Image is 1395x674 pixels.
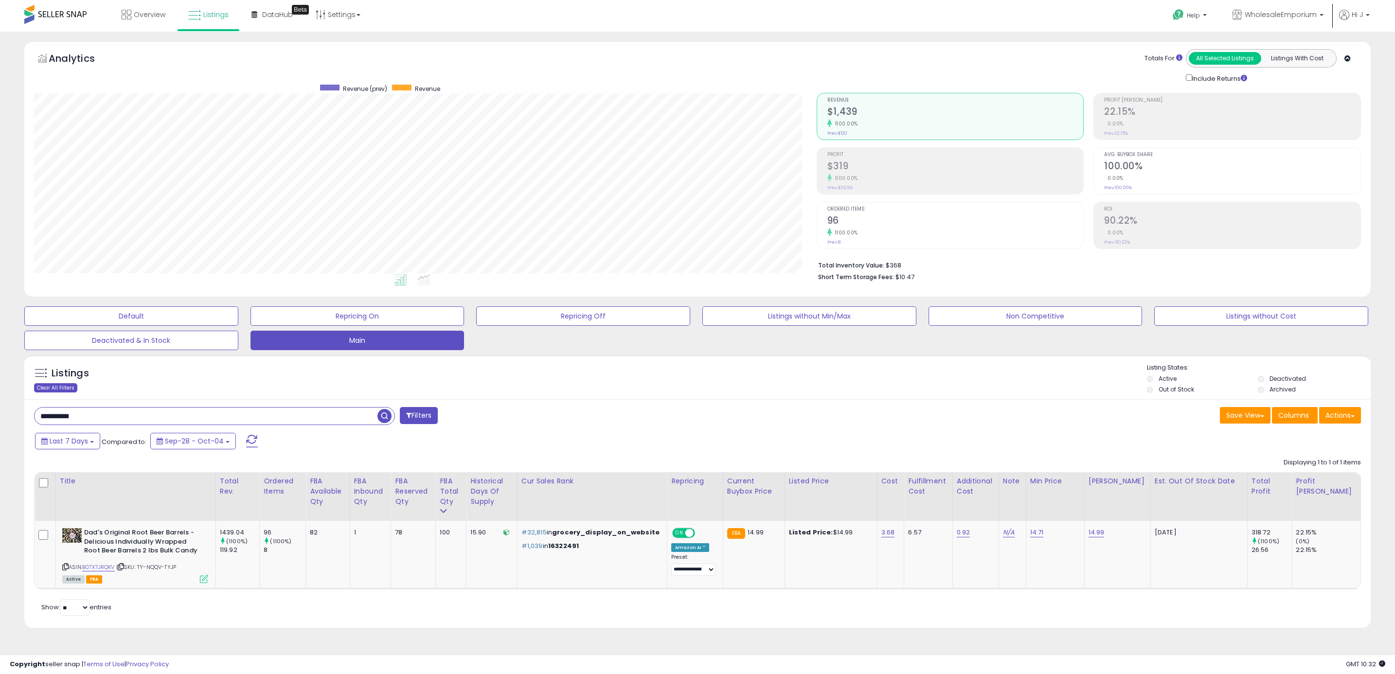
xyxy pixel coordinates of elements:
[60,476,212,486] div: Title
[1296,546,1360,554] div: 22.15%
[827,98,1084,103] span: Revenue
[1352,10,1363,19] span: Hi J
[52,367,89,380] h5: Listings
[671,476,719,486] div: Repricing
[1252,546,1292,554] div: 26.56
[270,537,291,545] small: (1100%)
[694,529,709,537] span: OFF
[827,152,1084,158] span: Profit
[41,603,111,612] span: Show: entries
[832,229,858,236] small: 1100.00%
[62,528,208,582] div: ASIN:
[102,437,146,446] span: Compared to:
[250,331,465,350] button: Main
[83,659,125,669] a: Terms of Use
[1030,528,1044,537] a: 14.71
[1252,476,1288,497] div: Total Profit
[395,528,428,537] div: 78
[881,528,895,537] a: 3.68
[354,528,384,537] div: 1
[354,476,387,507] div: FBA inbound Qty
[748,528,764,537] span: 14.99
[1155,476,1243,486] div: Est. Out Of Stock Date
[62,528,82,543] img: 61tAcflFj4L._SL40_.jpg
[34,383,77,392] div: Clear All Filters
[343,85,387,93] span: Revenue (prev)
[203,10,229,19] span: Listings
[220,476,255,497] div: Total Rev.
[1179,72,1259,83] div: Include Returns
[789,476,873,486] div: Listed Price
[1296,537,1309,545] small: (0%)
[1104,130,1128,136] small: Prev: 22.15%
[957,476,995,497] div: Additional Cost
[292,5,309,15] div: Tooltip anchor
[1104,98,1360,103] span: Profit [PERSON_NAME]
[1030,476,1080,486] div: Min Price
[1278,410,1309,420] span: Columns
[35,433,100,449] button: Last 7 Days
[82,563,115,571] a: B07X7JRQKV
[521,528,660,537] p: in
[10,660,169,669] div: seller snap | |
[727,528,745,539] small: FBA
[1104,160,1360,174] h2: 100.00%
[957,528,970,537] a: 0.92
[1089,476,1146,486] div: [PERSON_NAME]
[1270,374,1306,383] label: Deactivated
[134,10,165,19] span: Overview
[1339,10,1370,32] a: Hi J
[1187,11,1200,19] span: Help
[1154,306,1368,326] button: Listings without Cost
[1172,9,1184,21] i: Get Help
[1003,528,1015,537] a: N/A
[1089,528,1105,537] a: 14.99
[552,528,660,537] span: grocery_display_on_website
[1155,528,1240,537] p: [DATE]
[1104,207,1360,212] span: ROI
[881,476,900,486] div: Cost
[310,476,345,507] div: FBA Available Qty
[832,175,858,182] small: 1100.00%
[1145,54,1182,63] div: Totals For
[1220,407,1270,424] button: Save View
[818,259,1354,270] li: $368
[1147,363,1371,372] p: Listing States:
[827,106,1084,119] h2: $1,439
[1284,458,1361,467] div: Displaying 1 to 1 of 1 items
[1104,120,1124,127] small: 0.00%
[1003,476,1022,486] div: Note
[521,476,663,486] div: Cur Sales Rank
[1159,385,1194,393] label: Out of Stock
[24,306,238,326] button: Default
[827,207,1084,212] span: Ordered Items
[220,528,259,537] div: 1439.04
[727,476,781,497] div: Current Buybox Price
[86,575,103,584] span: FBA
[671,543,709,552] div: Amazon AI *
[264,528,305,537] div: 96
[50,436,88,446] span: Last 7 Days
[220,546,259,554] div: 119.92
[264,476,302,497] div: Ordered Items
[671,554,715,575] div: Preset:
[126,659,169,669] a: Privacy Policy
[1159,374,1177,383] label: Active
[264,546,305,554] div: 8
[470,528,509,537] div: 15.90
[84,528,202,558] b: Dad's Original Root Beer Barrels - Delicious Individually Wrapped Root Beer Barrels 2 lbs Bulk Candy
[548,541,579,550] span: 16322491
[702,306,916,326] button: Listings without Min/Max
[1272,407,1318,424] button: Columns
[262,10,293,19] span: DataHub
[440,476,462,507] div: FBA Total Qty
[310,528,342,537] div: 82
[165,436,224,446] span: Sep-28 - Oct-04
[250,306,465,326] button: Repricing On
[150,433,236,449] button: Sep-28 - Oct-04
[1270,385,1296,393] label: Archived
[818,261,884,269] b: Total Inventory Value:
[827,185,853,191] small: Prev: $26.56
[929,306,1143,326] button: Non Competitive
[395,476,431,507] div: FBA Reserved Qty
